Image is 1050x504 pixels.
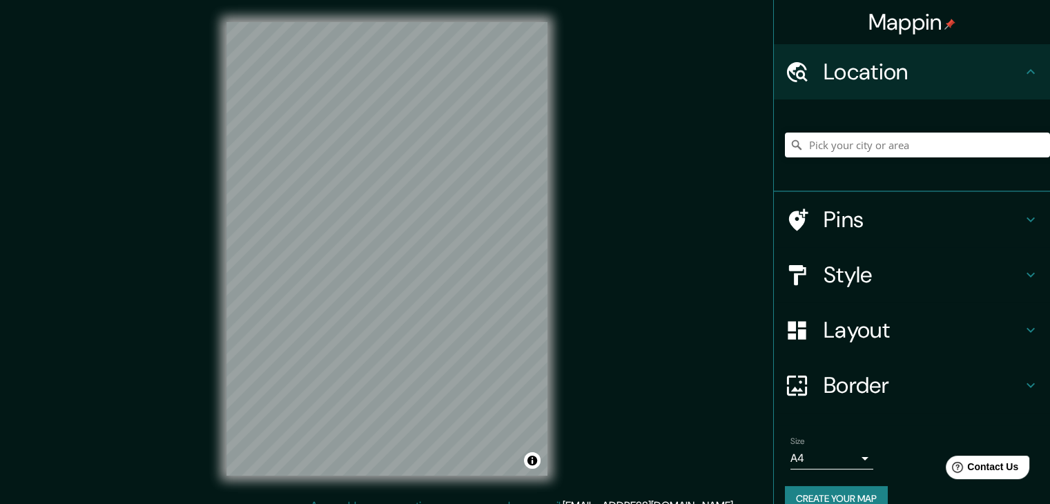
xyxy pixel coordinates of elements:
h4: Location [824,58,1022,86]
iframe: Help widget launcher [927,450,1035,489]
canvas: Map [226,22,547,476]
label: Size [790,436,805,447]
div: Location [774,44,1050,99]
div: Border [774,358,1050,413]
h4: Border [824,371,1022,399]
div: Layout [774,302,1050,358]
button: Toggle attribution [524,452,541,469]
h4: Mappin [868,8,956,36]
div: Pins [774,192,1050,247]
h4: Pins [824,206,1022,233]
div: A4 [790,447,873,469]
div: Style [774,247,1050,302]
h4: Style [824,261,1022,289]
h4: Layout [824,316,1022,344]
img: pin-icon.png [944,19,955,30]
input: Pick your city or area [785,133,1050,157]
